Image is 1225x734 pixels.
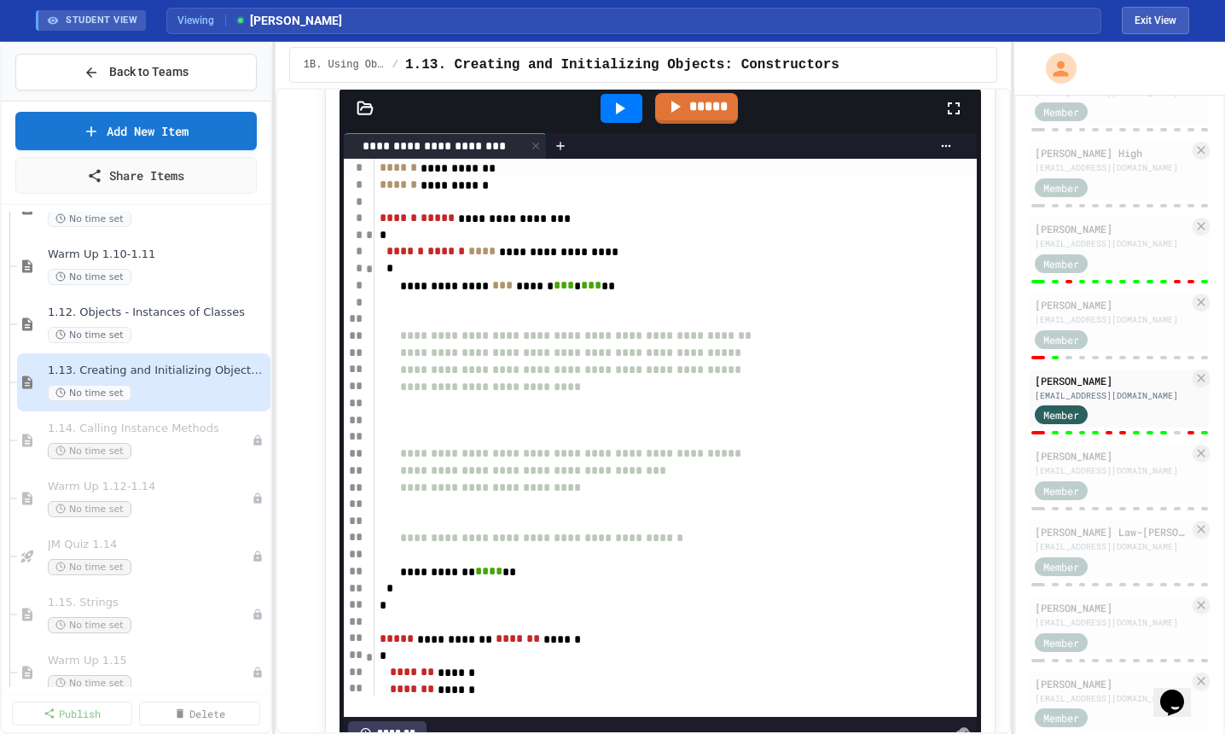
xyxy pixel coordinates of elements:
div: My Account [1028,49,1081,88]
span: Viewing [177,13,226,28]
span: No time set [48,211,131,227]
a: Publish [12,702,132,725]
span: No time set [48,385,131,401]
div: [EMAIL_ADDRESS][DOMAIN_NAME] [1035,464,1189,477]
div: [PERSON_NAME] [1035,221,1189,236]
div: [PERSON_NAME] [1035,373,1189,388]
span: 1B. Using Objects [304,58,386,72]
span: Member [1043,635,1079,650]
div: [EMAIL_ADDRESS][DOMAIN_NAME] [1035,692,1189,705]
a: Add New Item [15,112,257,150]
span: No time set [48,443,131,459]
div: Unpublished [252,667,264,679]
span: Member [1043,483,1079,498]
span: Member [1043,332,1079,347]
div: [EMAIL_ADDRESS][DOMAIN_NAME] [1035,161,1189,174]
iframe: chat widget [1153,666,1208,717]
span: 1.13. Creating and Initializing Objects: Constructors [405,55,839,75]
span: 1.12. Objects - Instances of Classes [48,306,267,320]
div: [PERSON_NAME] [1035,676,1189,691]
span: Member [1043,407,1079,422]
span: Member [1043,559,1079,574]
div: [EMAIL_ADDRESS][DOMAIN_NAME] [1035,540,1189,553]
div: Unpublished [252,434,264,446]
div: Unpublished [252,492,264,504]
span: Warm Up 1.10-1.11 [48,248,267,262]
div: [PERSON_NAME] High [1035,145,1189,160]
span: 1.13. Creating and Initializing Objects: Constructors [48,364,267,378]
div: [EMAIL_ADDRESS][DOMAIN_NAME] [1035,237,1189,250]
div: [PERSON_NAME] [1035,297,1189,312]
span: Member [1043,180,1079,195]
span: No time set [48,559,131,575]
a: Share Items [15,157,257,194]
div: [EMAIL_ADDRESS][DOMAIN_NAME] [1035,313,1189,326]
div: Unpublished [252,609,264,620]
span: Warm Up 1.12-1.14 [48,480,252,494]
span: Warm Up 1.15 [48,654,252,668]
span: Back to Teams [109,63,189,81]
div: Unpublished [252,550,264,562]
div: [PERSON_NAME] [1035,448,1189,463]
div: [PERSON_NAME] [1035,600,1189,615]
span: STUDENT VIEW [66,14,137,28]
a: Delete [139,702,259,725]
span: JM Quiz 1.14 [48,538,252,552]
button: Back to Teams [15,54,257,90]
span: 1.15. Strings [48,596,252,610]
button: Exit student view [1122,7,1189,34]
span: / [392,58,398,72]
span: No time set [48,501,131,517]
span: No time set [48,675,131,691]
span: No time set [48,269,131,285]
div: [EMAIL_ADDRESS][DOMAIN_NAME] [1035,616,1189,629]
div: [EMAIL_ADDRESS][DOMAIN_NAME] [1035,389,1189,402]
span: No time set [48,617,131,633]
span: Member [1043,104,1079,119]
span: Member [1043,256,1079,271]
span: No time set [48,327,131,343]
div: [PERSON_NAME] Law-[PERSON_NAME] [1035,524,1189,539]
span: [PERSON_NAME] [235,12,342,30]
span: 1.14. Calling Instance Methods [48,422,252,436]
span: Member [1043,710,1079,725]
